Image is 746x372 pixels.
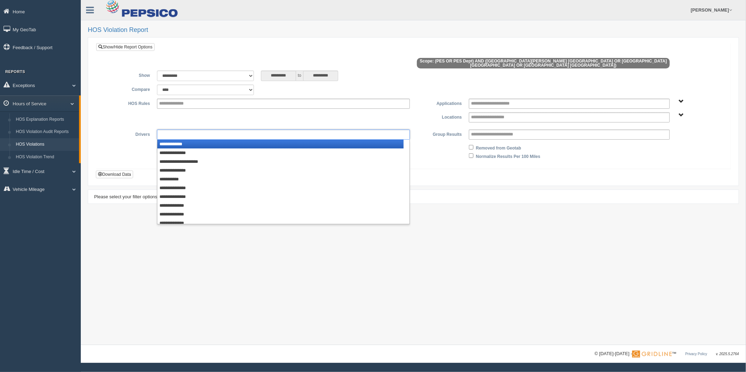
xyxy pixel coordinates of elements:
[13,113,79,126] a: HOS Explanation Reports
[96,171,133,178] button: Download Data
[94,194,260,199] span: Please select your filter options above and click "Apply Filters" to view your report.
[632,351,672,358] img: Gridline
[716,352,739,356] span: v. 2025.5.2764
[476,143,521,152] label: Removed from Geotab
[102,129,153,138] label: Drivers
[476,152,540,160] label: Normalize Results Per 100 Miles
[413,99,465,107] label: Applications
[102,85,153,93] label: Compare
[296,71,303,81] span: to
[13,126,79,138] a: HOS Violation Audit Reports
[13,151,79,164] a: HOS Violation Trend
[413,129,465,138] label: Group Results
[96,43,155,51] a: Show/Hide Report Options
[102,99,153,107] label: HOS Rules
[102,71,153,79] label: Show
[88,27,739,34] h2: HOS Violation Report
[595,350,739,358] div: © [DATE]-[DATE] - ™
[417,58,670,68] span: Scope: (PES OR PES Dept) AND ([GEOGRAPHIC_DATA][PERSON_NAME] [GEOGRAPHIC_DATA] OR [GEOGRAPHIC_DAT...
[413,112,465,121] label: Locations
[13,138,79,151] a: HOS Violations
[685,352,707,356] a: Privacy Policy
